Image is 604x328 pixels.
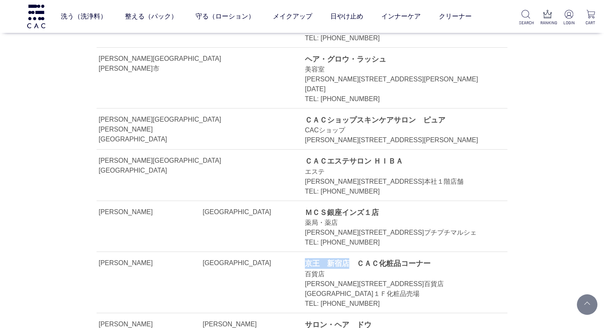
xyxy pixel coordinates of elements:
[305,177,489,187] div: [PERSON_NAME][STREET_ADDRESS]本社１階店舗
[540,20,554,26] p: RANKING
[203,258,295,268] div: [GEOGRAPHIC_DATA]
[583,10,597,26] a: CART
[305,65,489,74] div: 美容室
[583,20,597,26] p: CART
[305,218,489,228] div: 薬局・薬店
[305,156,489,166] div: ＣＡＣエステサロン ＨＩＢＡ
[61,5,107,28] a: 洗う（洗浄料）
[305,299,489,309] div: TEL: [PHONE_NUMBER]
[305,269,489,279] div: 百貨店
[99,258,201,268] div: [PERSON_NAME]
[99,54,221,64] div: [PERSON_NAME][GEOGRAPHIC_DATA]
[99,156,221,166] div: [PERSON_NAME][GEOGRAPHIC_DATA]
[519,10,533,26] a: SEARCH
[562,20,576,26] p: LOGIN
[562,10,576,26] a: LOGIN
[125,5,178,28] a: 整える（パック）
[381,5,421,28] a: インナーケア
[305,238,489,247] div: TEL: [PHONE_NUMBER]
[305,115,489,125] div: ＣＡＣショップスキンケアサロン ピュア
[99,115,221,125] div: [PERSON_NAME][GEOGRAPHIC_DATA]
[99,64,191,74] div: [PERSON_NAME]市
[203,207,295,217] div: [GEOGRAPHIC_DATA]
[305,187,489,196] div: TEL: [PHONE_NUMBER]
[305,54,489,65] div: ヘア・グロウ・ラッシュ
[273,5,312,28] a: メイクアップ
[305,207,489,218] div: ＭＣＳ銀座インズ１店
[330,5,363,28] a: 日やけ止め
[99,166,191,176] div: [GEOGRAPHIC_DATA]
[196,5,255,28] a: 守る（ローション）
[305,74,489,94] div: [PERSON_NAME][STREET_ADDRESS][PERSON_NAME][DATE]
[519,20,533,26] p: SEARCH
[305,228,489,238] div: [PERSON_NAME][STREET_ADDRESS]プチプチマルシェ
[540,10,554,26] a: RANKING
[439,5,472,28] a: クリーナー
[305,167,489,177] div: エステ
[26,5,46,28] img: logo
[305,279,489,299] div: [PERSON_NAME][STREET_ADDRESS]百貨店[GEOGRAPHIC_DATA]１Ｆ化粧品売場
[99,207,201,217] div: [PERSON_NAME]
[305,258,489,269] div: 京王 新宿店 ＣＡＣ化粧品コーナー
[305,94,489,104] div: TEL: [PHONE_NUMBER]
[99,125,191,144] div: [PERSON_NAME][GEOGRAPHIC_DATA]
[305,125,489,135] div: CACショップ
[305,135,489,145] div: [PERSON_NAME][STREET_ADDRESS][PERSON_NAME]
